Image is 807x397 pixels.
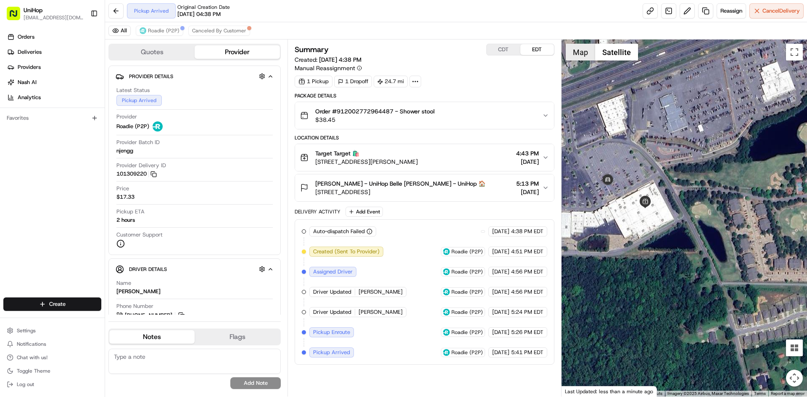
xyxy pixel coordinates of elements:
[566,44,595,60] button: Show street map
[295,174,554,201] button: [PERSON_NAME] - UniHop Belle [PERSON_NAME] - UniHop 🏠[STREET_ADDRESS]5:13 PM[DATE]
[313,349,350,356] span: Pickup Arrived
[315,149,359,158] span: Target Target 🛍️
[564,386,591,397] a: Open this area in Google Maps (opens a new window)
[3,30,105,44] a: Orders
[143,83,153,93] button: Start new chat
[315,116,435,124] span: $38.45
[24,6,42,14] span: UniHop
[313,288,351,296] span: Driver Updated
[451,349,483,356] span: Roadie (P2P)
[516,179,539,188] span: 5:13 PM
[511,329,543,336] span: 5:26 PM EDT
[3,365,101,377] button: Toggle Theme
[24,14,84,21] button: [EMAIL_ADDRESS][DOMAIN_NAME]
[295,64,362,72] button: Manual Reassignment
[8,34,153,47] p: Welcome 👋
[313,248,380,255] span: Created (Sent To Provider)
[129,73,173,80] span: Provider Details
[667,391,749,396] span: Imagery ©2025 Airbus, Maxar Technologies
[334,76,372,87] div: 1 Dropoff
[3,379,101,390] button: Log out
[116,279,131,287] span: Name
[359,308,403,316] span: [PERSON_NAME]
[762,7,800,15] span: Cancel Delivery
[79,122,135,130] span: API Documentation
[140,27,146,34] img: roadie-logo-v2.jpg
[749,3,804,18] button: CancelDelivery
[59,142,102,149] a: Powered byPylon
[116,302,153,310] span: Phone Number
[443,268,450,275] img: roadie-logo-v2.jpg
[443,248,450,255] img: roadie-logo-v2.jpg
[8,123,15,129] div: 📗
[195,45,280,59] button: Provider
[116,262,274,276] button: Driver Details
[492,288,509,296] span: [DATE]
[443,309,450,315] img: roadie-logo-v2.jpg
[564,386,591,397] img: Google
[492,349,509,356] span: [DATE]
[3,325,101,337] button: Settings
[595,44,638,60] button: Show satellite imagery
[116,123,149,130] span: Roadie (P2P)
[17,122,64,130] span: Knowledge Base
[5,118,68,134] a: 📗Knowledge Base
[295,46,329,53] h3: Summary
[511,349,543,356] span: 5:41 PM EDT
[22,54,139,63] input: Clear
[68,118,138,134] a: 💻API Documentation
[786,339,803,356] button: Tilt map
[192,27,246,34] span: Canceled By Customer
[771,391,804,396] a: Report a map error
[451,329,483,336] span: Roadie (P2P)
[18,63,41,71] span: Providers
[116,162,166,169] span: Provider Delivery ID
[511,268,543,276] span: 4:56 PM EDT
[18,94,41,101] span: Analytics
[71,123,78,129] div: 💻
[511,308,543,316] span: 5:24 PM EDT
[451,248,483,255] span: Roadie (P2P)
[148,27,179,34] span: Roadie (P2P)
[313,268,353,276] span: Assigned Driver
[29,89,106,95] div: We're available if you need us!
[153,121,163,131] img: roadie-logo-v2.jpg
[313,329,350,336] span: Pickup Enroute
[315,179,485,188] span: [PERSON_NAME] - UniHop Belle [PERSON_NAME] - UniHop 🏠
[17,381,34,388] span: Log out
[786,370,803,386] button: Map camera controls
[116,113,137,121] span: Provider
[520,44,554,55] button: EDT
[125,312,172,319] span: [PHONE_NUMBER]
[8,80,24,95] img: 1736555255976-a54dd68f-1ca7-489b-9aae-adbdc363a1c4
[492,329,509,336] span: [DATE]
[313,228,365,235] span: Auto-dispatch Failed
[717,3,746,18] button: Reassign
[18,79,37,86] span: Nash AI
[786,44,803,60] button: Toggle fullscreen view
[295,134,554,141] div: Location Details
[451,309,483,315] span: Roadie (P2P)
[374,76,408,87] div: 24.7 mi
[3,297,101,311] button: Create
[116,231,163,239] span: Customer Support
[18,48,42,56] span: Deliveries
[8,8,25,25] img: Nash
[443,349,450,356] img: roadie-logo-v2.jpg
[17,354,47,361] span: Chat with us!
[511,228,543,235] span: 4:38 PM EDT
[516,158,539,166] span: [DATE]
[3,338,101,350] button: Notifications
[295,144,554,171] button: Target Target 🛍️[STREET_ADDRESS][PERSON_NAME]4:43 PM[DATE]
[177,11,221,18] span: [DATE] 04:38 PM
[3,76,105,89] a: Nash AI
[116,185,129,192] span: Price
[443,329,450,336] img: roadie-logo-v2.jpg
[3,3,87,24] button: UniHop[EMAIL_ADDRESS][DOMAIN_NAME]
[3,111,101,125] div: Favorites
[492,228,509,235] span: [DATE]
[116,69,274,83] button: Provider Details
[3,45,105,59] a: Deliveries
[313,308,351,316] span: Driver Updated
[359,288,403,296] span: [PERSON_NAME]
